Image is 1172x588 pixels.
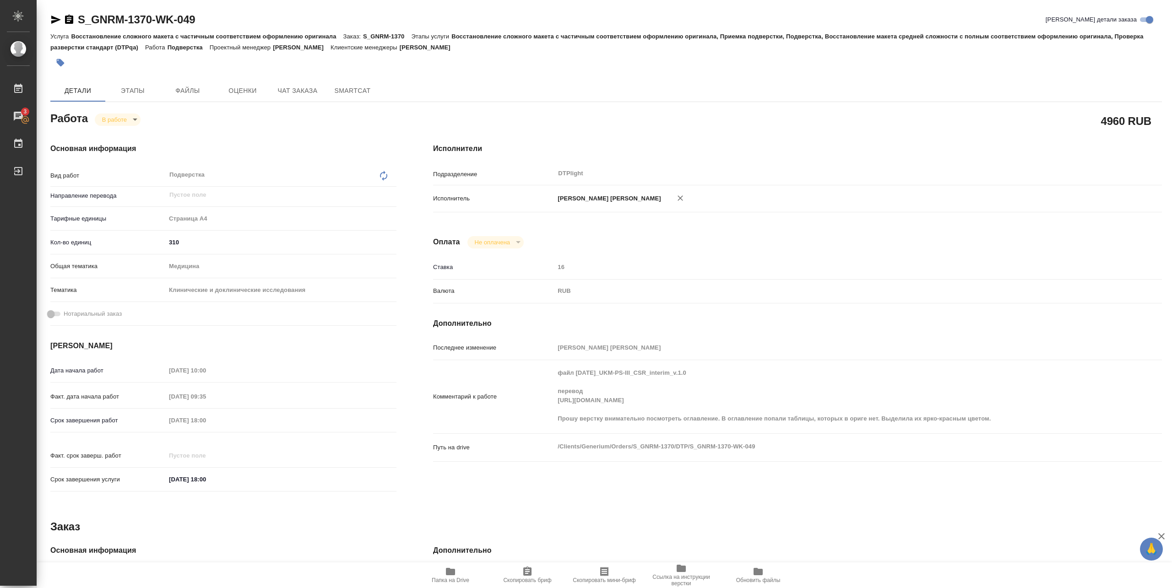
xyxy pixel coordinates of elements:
span: Этапы [111,85,155,97]
span: SmartCat [331,85,374,97]
p: Срок завершения работ [50,416,166,425]
h4: Дополнительно [433,545,1162,556]
div: Клинические и доклинические исследования [166,282,396,298]
p: Дата начала работ [50,366,166,375]
p: Заказ: [343,33,363,40]
p: Последнее изменение [433,343,554,352]
p: Этапы услуги [411,33,451,40]
input: ✎ Введи что-нибудь [166,236,396,249]
h2: 4960 RUB [1101,113,1151,129]
input: Пустое поле [166,414,246,427]
span: Скопировать бриф [503,577,551,583]
a: 3 [2,105,34,128]
p: Комментарий к работе [433,392,554,401]
span: Чат заказа [276,85,320,97]
div: Медицина [166,259,396,274]
span: Файлы [166,85,210,97]
p: [PERSON_NAME] [400,44,457,51]
input: Пустое поле [554,260,1101,274]
span: Ссылка на инструкции верстки [648,574,714,587]
p: Общая тематика [50,262,166,271]
p: Подверстка [168,44,210,51]
h4: [PERSON_NAME] [50,340,396,351]
input: Пустое поле [554,341,1101,354]
button: Скопировать ссылку для ЯМессенджера [50,14,61,25]
button: Удалить исполнителя [670,188,690,208]
p: Тематика [50,286,166,295]
button: 🙏 [1140,538,1163,561]
p: Путь на drive [433,443,554,452]
span: [PERSON_NAME] детали заказа [1046,15,1137,24]
h4: Оплата [433,237,460,248]
p: Тарифные единицы [50,214,166,223]
p: Подразделение [433,170,554,179]
input: Пустое поле [168,189,375,200]
button: Добавить тэг [50,53,71,73]
span: Скопировать мини-бриф [573,577,635,583]
h2: Работа [50,109,88,126]
p: Исполнитель [433,194,554,203]
input: Пустое поле [166,449,246,462]
h4: Исполнители [433,143,1162,154]
p: [PERSON_NAME] [PERSON_NAME] [554,194,661,203]
p: Срок завершения услуги [50,475,166,484]
button: Не оплачена [472,238,513,246]
span: Папка на Drive [432,577,469,583]
p: Проектный менеджер [210,44,273,51]
span: Детали [56,85,100,97]
button: Скопировать бриф [489,562,566,588]
input: Пустое поле [166,364,246,377]
button: Обновить файлы [720,562,797,588]
p: Факт. дата начала работ [50,392,166,401]
div: В работе [467,236,524,248]
p: S_GNRM-1370 [363,33,411,40]
h4: Дополнительно [433,318,1162,329]
textarea: /Clients/Generium/Orders/S_GNRM-1370/DTP/S_GNRM-1370-WK-049 [554,439,1101,454]
p: Вид работ [50,171,166,180]
span: Оценки [221,85,265,97]
h4: Основная информация [50,143,396,154]
h2: Заказ [50,519,80,534]
button: Папка на Drive [412,562,489,588]
span: Обновить файлы [736,577,781,583]
button: Скопировать ссылку [64,14,75,25]
div: Страница А4 [166,211,396,227]
p: Кол-во единиц [50,238,166,247]
div: В работе [95,113,141,126]
input: ✎ Введи что-нибудь [166,473,246,486]
p: Валюта [433,286,554,296]
p: Клиентские менеджеры [331,44,400,51]
button: Ссылка на инструкции верстки [643,562,720,588]
p: Ставка [433,263,554,272]
button: Скопировать мини-бриф [566,562,643,588]
p: [PERSON_NAME] [273,44,331,51]
span: 🙏 [1144,539,1159,559]
div: RUB [554,283,1101,299]
input: Пустое поле [166,390,246,403]
p: Восстановление сложного макета с частичным соответствием оформлению оригинала, Приемка подверстки... [50,33,1144,51]
p: Восстановление сложного макета с частичным соответствием оформлению оригинала [71,33,343,40]
p: Услуга [50,33,71,40]
span: 3 [18,107,32,116]
textarea: файл [DATE]_UKM-PS-III_CSR_interim_v.1.0 перевод [URL][DOMAIN_NAME] Прошу верстку внимательно пос... [554,365,1101,426]
p: Направление перевода [50,191,166,200]
p: Работа [145,44,168,51]
button: В работе [99,116,130,124]
span: Нотариальный заказ [64,309,122,318]
a: S_GNRM-1370-WK-049 [78,13,195,26]
p: Факт. срок заверш. работ [50,451,166,460]
h4: Основная информация [50,545,396,556]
